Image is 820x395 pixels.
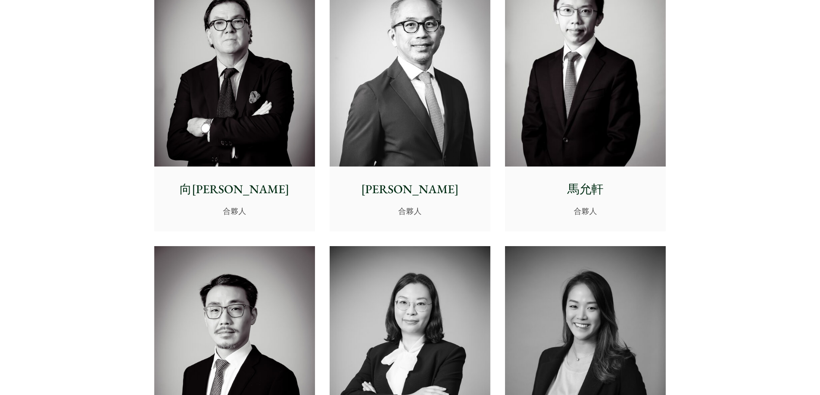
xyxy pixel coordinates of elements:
[337,180,483,198] p: [PERSON_NAME]
[161,205,308,217] p: 合夥人
[337,205,483,217] p: 合夥人
[512,180,659,198] p: 馬允軒
[161,180,308,198] p: 向[PERSON_NAME]
[512,205,659,217] p: 合夥人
